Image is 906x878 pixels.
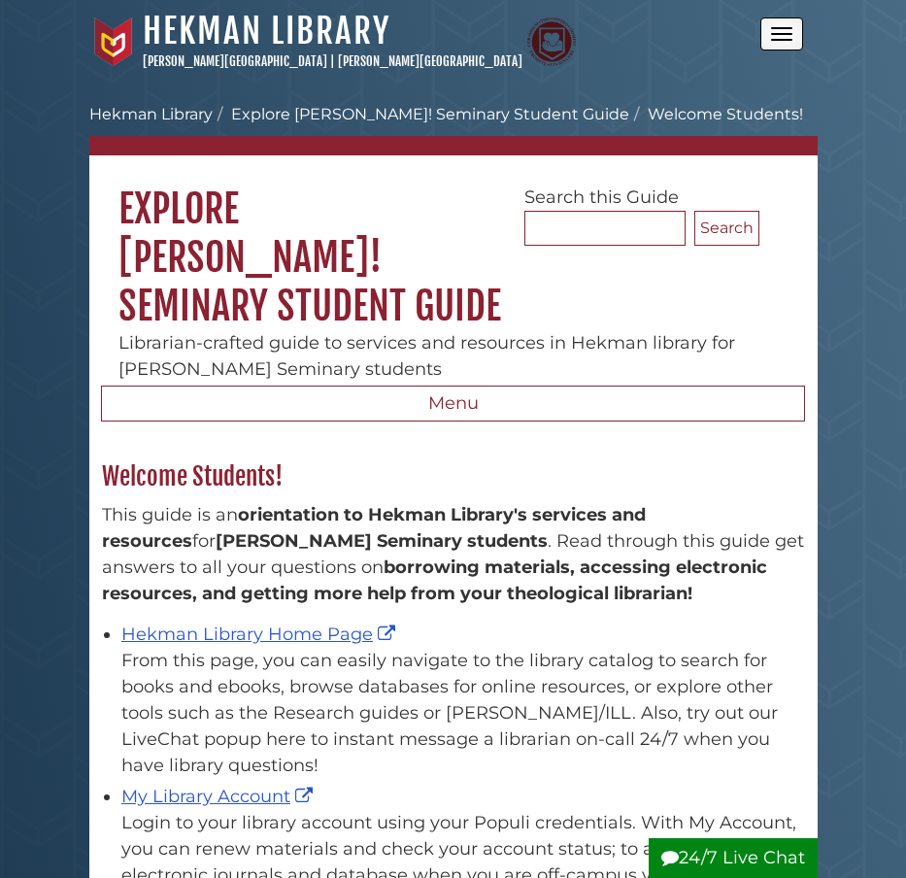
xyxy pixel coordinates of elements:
[102,557,767,604] b: borrowing materials, accessing electronic resources, and getting more help from your theological ...
[527,17,576,66] img: Calvin Theological Seminary
[629,103,803,126] li: Welcome Students!
[92,461,814,492] h2: Welcome Students!
[330,53,335,69] span: |
[338,53,522,69] a: [PERSON_NAME][GEOGRAPHIC_DATA]
[143,53,327,69] a: [PERSON_NAME][GEOGRAPHIC_DATA]
[121,648,804,779] div: From this page, you can easily navigate to the library catalog to search for books and ebooks, br...
[89,17,138,66] img: Calvin University
[760,17,803,51] button: Open the menu
[694,211,759,246] button: Search
[89,103,818,155] nav: breadcrumb
[143,10,390,52] a: Hekman Library
[216,530,548,552] strong: [PERSON_NAME] Seminary students
[89,105,213,123] a: Hekman Library
[118,332,735,380] span: Librarian-crafted guide to services and resources in Hekman library for [PERSON_NAME] Seminary st...
[121,786,318,807] a: My Library Account
[649,838,818,878] button: 24/7 Live Chat
[101,386,805,422] button: Menu
[231,105,629,123] a: Explore [PERSON_NAME]! Seminary Student Guide
[102,504,646,552] strong: orientation to Hekman Library's services and resources
[102,504,804,604] span: This guide is an for . Read through this guide get answers to all your questions on
[121,624,400,645] a: Hekman Library Home Page
[89,155,818,330] h1: Explore [PERSON_NAME]! Seminary Student Guide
